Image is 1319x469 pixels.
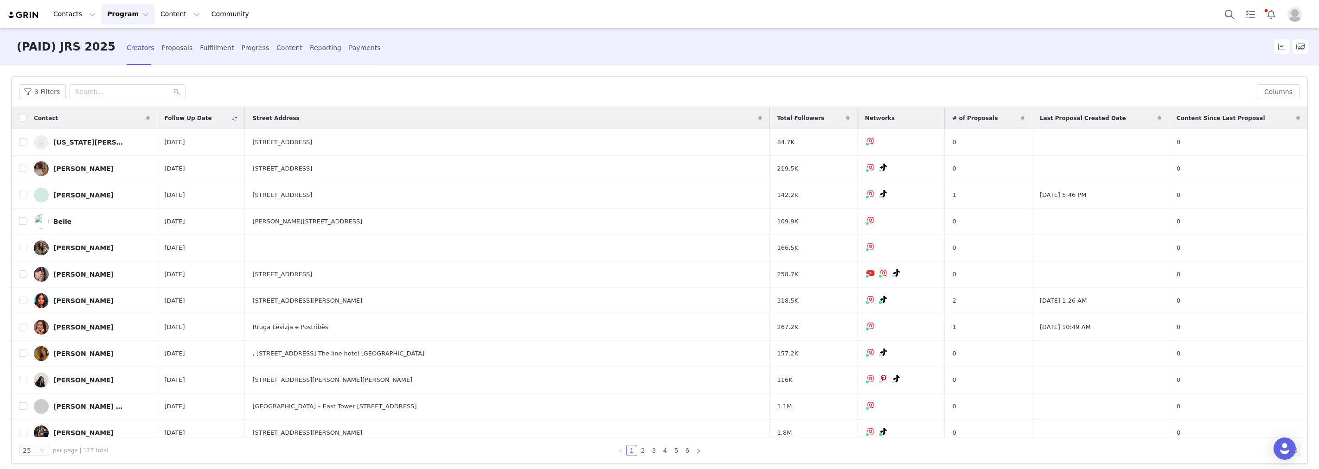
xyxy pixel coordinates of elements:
span: 0 [1177,323,1180,332]
a: 6 [682,445,692,456]
div: [PERSON_NAME] [53,297,114,304]
img: 50e86d07-12ca-4411-81b4-68191b41f228.jpg [34,373,49,387]
span: 109.9K [777,217,799,226]
span: [DATE] [165,349,185,358]
span: [STREET_ADDRESS] [252,138,312,147]
a: Belle [34,214,150,229]
a: [PERSON_NAME] [34,241,150,255]
span: 0 [1177,375,1180,385]
span: 0 [952,375,956,385]
span: Content Since Last Proposal [1177,114,1265,122]
a: 5 [671,445,681,456]
span: [DATE] [165,270,185,279]
span: 0 [952,402,956,411]
img: 43f20f13-316b-4302-a27a-cba1f085d5e4.jpg [34,293,49,308]
div: Progress [241,36,269,60]
a: [US_STATE][PERSON_NAME] [34,135,150,150]
span: [DATE] 1:26 AM [1040,296,1087,305]
img: 4ba3a8bf-89c1-464e-a5a1-f74b99cf7c17.jpg [34,346,49,361]
span: 0 [1177,402,1180,411]
a: [PERSON_NAME] Elhimer [34,399,150,414]
span: 1 [952,190,956,200]
span: [DATE] [165,243,185,253]
a: Community [206,4,259,25]
button: Columns [1257,84,1300,99]
img: 2dd718a2-1e34-4ef9-b746-637ac1f0637a.jpg [34,267,49,282]
span: [DATE] [165,296,185,305]
img: instagram.svg [867,296,874,303]
span: 1.8M [777,428,792,437]
span: 157.2K [777,349,799,358]
div: [PERSON_NAME] [53,271,114,278]
img: instagram.svg [867,428,874,435]
button: Profile [1282,7,1312,22]
img: 0aeba5f2-bfdf-46b4-995d-2b7991aaa872--s.jpg [34,135,49,150]
a: [PERSON_NAME] [34,346,150,361]
img: 1cc4532a-ce02-4d0b-81c6-ad8c3c2d732b.jpg [34,188,49,203]
img: instagram.svg [880,269,887,277]
span: 2 [952,296,956,305]
span: Total Followers [777,114,825,122]
span: [STREET_ADDRESS] [252,164,312,173]
div: [PERSON_NAME] [53,350,114,357]
button: Search [1219,4,1240,25]
img: instagram.svg [867,375,874,382]
span: 0 [1177,164,1180,173]
span: 0 [952,243,956,253]
span: [STREET_ADDRESS][PERSON_NAME] [252,428,362,437]
a: 2 [638,445,648,456]
span: [GEOGRAPHIC_DATA] – East Tower [STREET_ADDRESS] [252,402,416,411]
div: [PERSON_NAME] [53,244,114,252]
button: Content [155,4,205,25]
span: [DATE] 5:46 PM [1040,190,1086,200]
img: 0f0d98e2-e932-481b-be8d-dabb5b2bb5e3.jpg [34,161,49,176]
div: Proposals [161,36,192,60]
span: [STREET_ADDRESS][PERSON_NAME] [252,296,362,305]
span: 0 [1177,428,1180,437]
span: 0 [952,164,956,173]
span: 0 [952,138,956,147]
div: [US_STATE][PERSON_NAME] [53,139,123,146]
span: 0 [1177,190,1180,200]
i: icon: search [173,89,180,95]
div: Reporting [310,36,341,60]
span: 0 [1177,138,1180,147]
li: 3 [648,445,659,456]
img: instagram.svg [867,401,874,409]
a: [PERSON_NAME] [34,320,150,335]
span: 0 [1177,270,1180,279]
input: Search... [70,84,186,99]
img: placeholder-profile.jpg [1287,7,1302,22]
li: Previous Page [615,445,626,456]
span: 84.7K [777,138,794,147]
a: 3 [649,445,659,456]
img: grin logo [7,11,40,19]
a: [PERSON_NAME] [34,161,150,176]
button: 3 Filters [19,84,66,99]
span: [DATE] [165,375,185,385]
a: 1 [627,445,637,456]
div: [PERSON_NAME] [53,429,114,437]
img: instagram.svg [867,243,874,250]
i: icon: right [696,448,701,454]
span: 0 [1177,349,1180,358]
div: [PERSON_NAME] [53,165,114,172]
img: instagram.svg [867,349,874,356]
span: 0 [1177,243,1180,253]
li: 6 [682,445,693,456]
li: 1 [626,445,637,456]
span: Follow Up Date [165,114,212,122]
span: [DATE] 10:49 AM [1040,323,1091,332]
span: [DATE] [165,190,185,200]
span: [PERSON_NAME][STREET_ADDRESS] [252,217,362,226]
i: icon: left [618,448,623,454]
span: [DATE] [165,138,185,147]
img: 5c482c7f-eb53-41ad-92dd-1970a914bfb2.jpg [34,425,49,440]
span: 1 [952,323,956,332]
div: Payments [349,36,381,60]
div: [PERSON_NAME] [53,323,114,331]
a: [PERSON_NAME] [34,188,150,203]
span: 219.5K [777,164,799,173]
button: Notifications [1261,4,1281,25]
span: Street Address [252,114,299,122]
